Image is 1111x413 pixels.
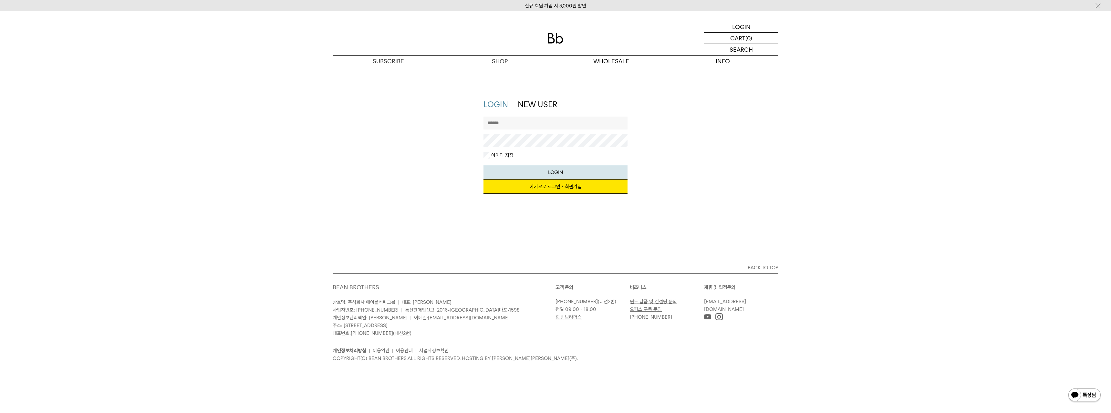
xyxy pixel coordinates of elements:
[704,299,746,312] a: [EMAIL_ADDRESS][DOMAIN_NAME]
[630,284,704,291] p: 비즈니스
[730,33,745,44] p: CART
[369,347,370,355] li: |
[333,315,408,321] span: 개인정보관리책임: [PERSON_NAME]
[401,307,402,313] span: |
[333,262,778,274] button: BACK TO TOP
[373,348,389,354] a: 이용약관
[704,33,778,44] a: CART (0)
[396,348,413,354] a: 이용안내
[402,299,452,305] span: 대표: [PERSON_NAME]
[414,315,510,321] span: 이메일:
[548,33,563,44] img: 로고
[555,298,627,305] p: (내선2번)
[333,299,395,305] span: 상호명: 주식회사 에이블커피그룹
[555,314,582,320] a: K. 빈브라더스
[555,299,598,305] a: [PHONE_NUMBER]
[732,21,751,32] p: LOGIN
[444,56,555,67] a: SHOP
[555,305,627,313] p: 평일 09:00 - 18:00
[704,21,778,33] a: LOGIN
[410,315,411,321] span: |
[419,348,449,354] a: 사업자정보확인
[555,67,667,78] a: 도매 서비스
[630,299,677,305] a: 원두 납품 및 컨설팅 문의
[1068,388,1101,403] img: 카카오톡 채널 1:1 채팅 버튼
[490,152,514,159] label: 아이디 저장
[745,33,752,44] p: (0)
[667,56,778,67] p: INFO
[415,347,417,355] li: |
[333,330,411,336] span: 대표번호: (내선2번)
[333,307,399,313] span: 사업자번호: [PHONE_NUMBER]
[518,100,557,109] a: NEW USER
[333,323,388,328] span: 주소: [STREET_ADDRESS]
[483,180,628,194] a: 카카오로 로그인 / 회원가입
[333,56,444,67] a: SUBSCRIBE
[351,330,393,336] a: [PHONE_NUMBER]
[333,355,778,362] p: COPYRIGHT(C) BEAN BROTHERS. ALL RIGHTS RESERVED. HOSTING BY [PERSON_NAME][PERSON_NAME](주).
[333,284,379,291] a: BEAN BROTHERS
[483,165,628,180] button: LOGIN
[428,315,510,321] a: [EMAIL_ADDRESS][DOMAIN_NAME]
[704,284,778,291] p: 제휴 및 입점문의
[392,347,393,355] li: |
[630,314,672,320] a: [PHONE_NUMBER]
[730,44,753,55] p: SEARCH
[483,100,508,109] a: LOGIN
[630,306,662,312] a: 오피스 구독 문의
[555,56,667,67] p: WHOLESALE
[525,3,586,9] a: 신규 회원 가입 시 3,000원 할인
[398,299,399,305] span: |
[405,307,520,313] span: 통신판매업신고: 2016-[GEOGRAPHIC_DATA]마포-1598
[555,284,630,291] p: 고객 문의
[333,348,366,354] a: 개인정보처리방침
